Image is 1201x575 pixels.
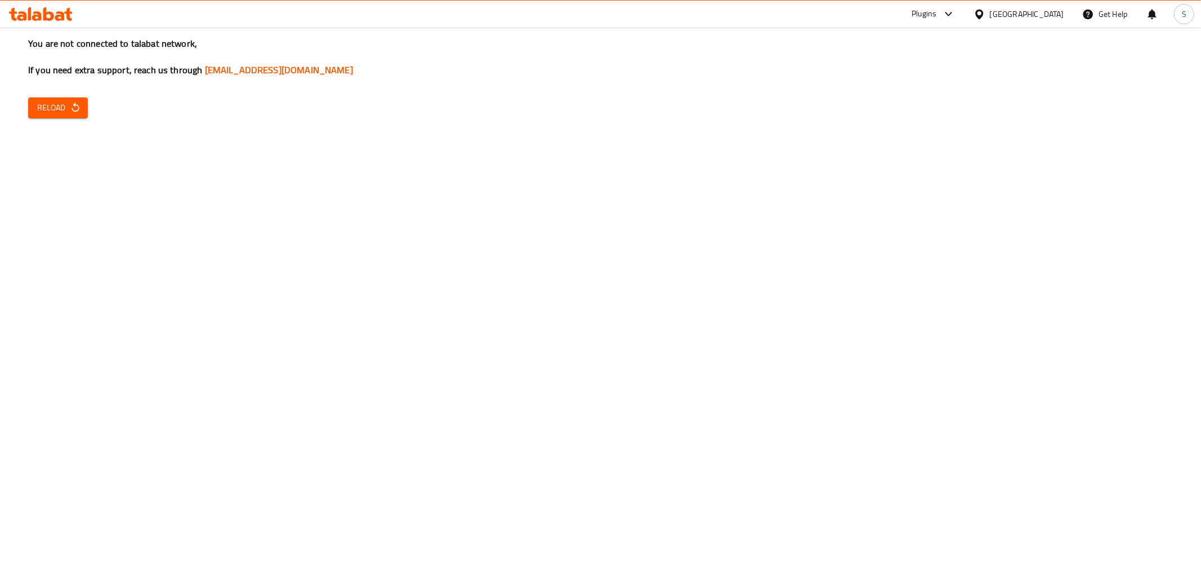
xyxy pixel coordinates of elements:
[205,61,353,78] a: [EMAIL_ADDRESS][DOMAIN_NAME]
[37,101,79,115] span: Reload
[990,8,1064,20] div: [GEOGRAPHIC_DATA]
[28,97,88,118] button: Reload
[1182,8,1186,20] span: S
[912,7,936,21] div: Plugins
[28,37,1173,77] h3: You are not connected to talabat network, If you need extra support, reach us through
